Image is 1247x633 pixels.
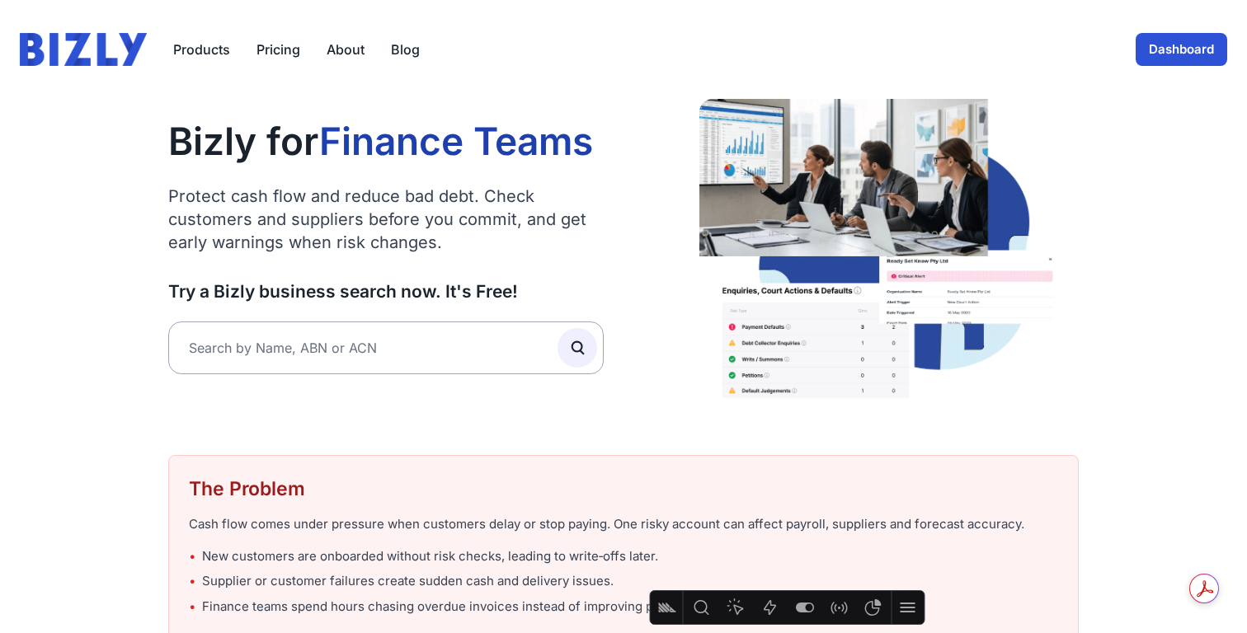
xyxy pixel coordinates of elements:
h3: Try a Bizly business search now. It's Free! [168,280,604,302]
a: Blog [391,40,420,59]
span: • [189,598,195,617]
li: Supplier or customer failures create sudden cash and delivery issues. [189,572,1058,591]
h1: Bizly for [168,118,604,166]
a: Pricing [256,40,300,59]
span: Finance Teams [319,118,593,164]
img: Finance leader checking customer risk on Bizly [699,99,1079,402]
a: About [327,40,365,59]
p: Protect cash flow and reduce bad debt. Check customers and suppliers before you commit, and get e... [168,185,604,254]
input: Search by Name, ABN or ACN [168,321,604,374]
span: • [189,547,195,566]
h2: The Problem [189,476,1058,502]
p: Cash flow comes under pressure when customers delay or stop paying. One risky account can affect ... [189,515,1058,534]
li: Finance teams spend hours chasing overdue invoices instead of improving processes. [189,598,1058,617]
button: Products [173,40,230,59]
span: • [189,572,195,591]
a: Dashboard [1136,33,1227,66]
li: New customers are onboarded without risk checks, leading to write‑offs later. [189,547,1058,566]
